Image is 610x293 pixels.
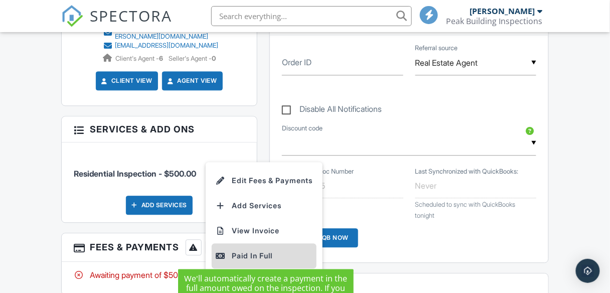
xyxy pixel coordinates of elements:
a: SPECTORA [61,14,173,35]
div: Awaiting payment of $500.00. [74,269,245,280]
div: Open Intercom Messenger [576,259,600,283]
label: Referral source [415,44,458,53]
span: Client's Agent - [116,55,165,62]
a: Agent View [166,76,217,86]
a: Client View [99,76,152,86]
span: Seller's Agent - [169,55,216,62]
h3: Services & Add ons [62,116,257,142]
div: Peak Building Inspections [446,16,542,26]
div: Add Services [126,196,193,215]
span: Scheduled to sync with QuickBooks tonight [415,201,516,219]
label: Order ID [282,57,312,68]
input: Search everything... [211,6,412,26]
strong: 6 [160,55,164,62]
label: Last Synchronized with QuickBooks: [415,167,519,176]
img: The Best Home Inspection Software - Spectora [61,5,83,27]
strong: 0 [212,55,216,62]
div: Paid In Full [216,250,313,262]
a: View Invoice [212,218,317,243]
label: Disable All Notifications [282,104,382,117]
label: Discount code [282,124,323,133]
a: [EMAIL_ADDRESS][DOMAIN_NAME] [103,41,226,51]
h3: Fees & Payments [62,233,257,262]
div: [EMAIL_ADDRESS][DOMAIN_NAME] [115,42,219,50]
div: [PERSON_NAME] [470,6,535,16]
span: SPECTORA [90,5,173,26]
span: Residential Inspection - $500.00 [74,169,197,179]
li: Service: Residential Inspection [74,150,245,187]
